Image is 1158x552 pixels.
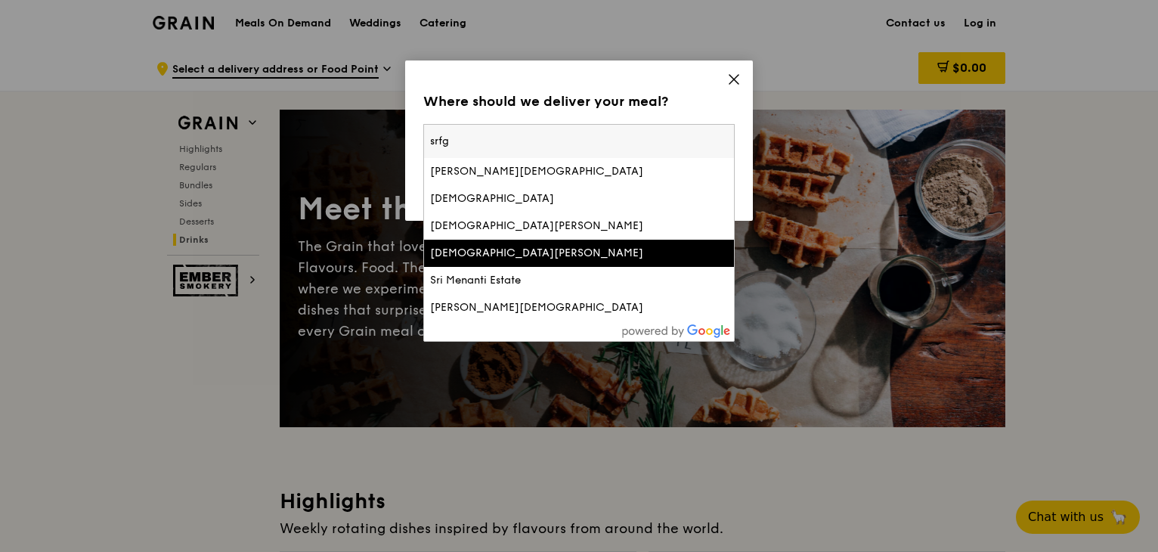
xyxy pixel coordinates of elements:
[430,246,654,261] div: [DEMOGRAPHIC_DATA][PERSON_NAME]
[430,219,654,234] div: [DEMOGRAPHIC_DATA][PERSON_NAME]
[430,300,654,315] div: [PERSON_NAME][DEMOGRAPHIC_DATA]
[622,324,731,338] img: powered-by-google.60e8a832.png
[430,164,654,179] div: [PERSON_NAME][DEMOGRAPHIC_DATA]
[430,191,654,206] div: [DEMOGRAPHIC_DATA]
[423,91,735,112] div: Where should we deliver your meal?
[430,273,654,288] div: Sri Menanti Estate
